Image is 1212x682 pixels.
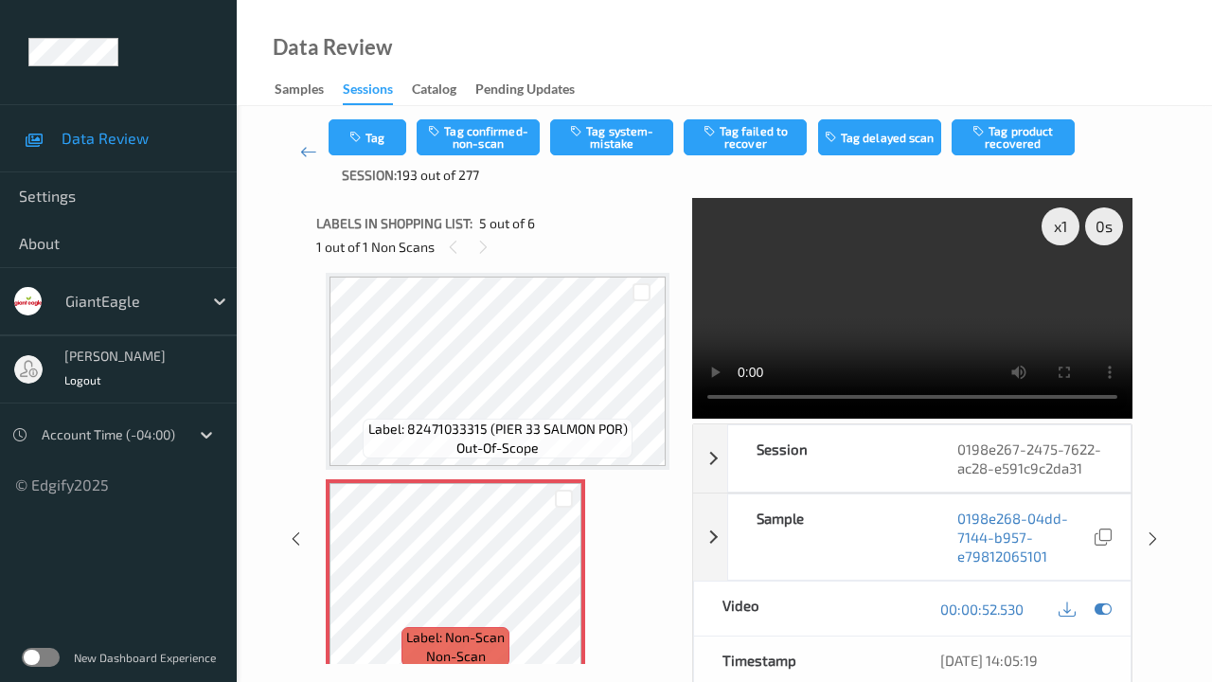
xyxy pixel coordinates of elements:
[316,214,472,233] span: Labels in shopping list:
[275,80,324,103] div: Samples
[397,166,479,185] span: 193 out of 277
[412,77,475,103] a: Catalog
[406,628,505,647] span: Label: Non-Scan
[818,119,941,155] button: Tag delayed scan
[342,166,397,185] span: Session:
[929,425,1131,492] div: 0198e267-2475-7622-ac28-e591c9c2da31
[940,651,1101,670] div: [DATE] 14:05:19
[940,600,1024,619] a: 00:00:52.530
[273,38,392,57] div: Data Review
[694,582,912,636] div: Video
[456,439,539,458] span: out-of-scope
[275,77,343,103] a: Samples
[952,119,1075,155] button: Tag product recovered
[426,647,486,666] span: non-scan
[684,119,807,155] button: Tag failed to recover
[479,214,535,233] span: 5 out of 6
[412,80,456,103] div: Catalog
[343,77,412,105] a: Sessions
[728,425,930,492] div: Session
[1085,207,1123,245] div: 0 s
[475,80,575,103] div: Pending Updates
[329,119,406,155] button: Tag
[417,119,540,155] button: Tag confirmed-non-scan
[316,235,679,259] div: 1 out of 1 Non Scans
[693,494,1132,581] div: Sample0198e268-04dd-7144-b957-e79812065101
[550,119,673,155] button: Tag system-mistake
[343,80,393,105] div: Sessions
[1042,207,1079,245] div: x 1
[728,494,930,580] div: Sample
[693,424,1132,493] div: Session0198e267-2475-7622-ac28-e591c9c2da31
[368,420,628,439] span: Label: 82471033315 (PIER 33 SALMON POR)
[957,509,1091,565] a: 0198e268-04dd-7144-b957-e79812065101
[475,77,594,103] a: Pending Updates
